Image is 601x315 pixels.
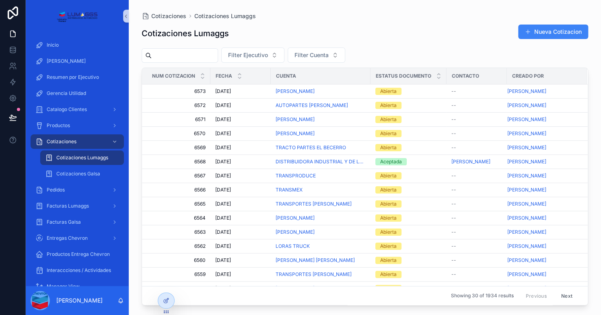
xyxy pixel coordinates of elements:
span: [PERSON_NAME] [276,130,315,137]
span: [DATE] [215,130,231,137]
a: [PERSON_NAME] [507,130,546,137]
span: TRANSMEX [276,187,303,193]
span: [PERSON_NAME] [507,144,546,151]
a: [PERSON_NAME] [507,187,546,193]
span: Catalogo Clientes [47,106,87,113]
span: 6571 [152,116,206,123]
span: -- [451,130,456,137]
a: [PERSON_NAME] [276,130,366,137]
h1: Cotizaciones Lumaggs [142,28,229,39]
div: Abierta [380,285,397,292]
a: Abierta [375,214,442,222]
a: [PERSON_NAME] [276,215,315,221]
div: Aceptada [380,158,402,165]
div: Abierta [380,116,397,123]
span: [PERSON_NAME] [507,116,546,123]
a: TRANSPORTES [PERSON_NAME] [276,271,352,278]
a: Abierta [375,116,442,123]
span: [PERSON_NAME] [47,58,86,64]
div: Abierta [380,229,397,236]
a: -- [451,257,502,264]
a: DISTRIBUIDORA INDUSTRIAL Y DE LUBRICANTES CAMPOS [276,159,366,165]
div: Abierta [380,257,397,264]
span: [PERSON_NAME] [507,229,546,235]
a: Cotizaciones Lumaggs [194,12,256,20]
a: Cotizaciones [31,134,124,149]
a: Cotizaciones Lumaggs [40,150,124,165]
a: [PERSON_NAME] [507,173,546,179]
a: Entregas Chevron [31,231,124,245]
span: Cuenta [276,73,296,79]
a: Abierta [375,200,442,208]
a: [PERSON_NAME] [507,271,546,278]
a: Abierta [375,285,442,292]
a: -- [451,243,502,249]
a: [PERSON_NAME] [507,116,577,123]
a: [PERSON_NAME] [507,229,577,235]
span: -- [451,116,456,123]
span: 6565 [152,201,206,207]
a: [PERSON_NAME] [451,159,490,165]
a: [PERSON_NAME] [276,285,366,292]
a: [PERSON_NAME] [PERSON_NAME] [276,257,355,264]
a: [PERSON_NAME] [276,88,315,95]
a: 6562 [152,243,206,249]
a: [PERSON_NAME] [507,285,546,292]
a: [DATE] [215,229,266,235]
a: [DATE] [215,102,266,109]
a: [PERSON_NAME] [PERSON_NAME] [276,257,366,264]
div: Abierta [380,214,397,222]
a: 6564 [152,215,206,221]
span: Productos Entrega Chevron [47,251,110,257]
span: Cotizaciones [151,12,186,20]
a: [DATE] [215,130,266,137]
a: -- [451,130,502,137]
span: [PERSON_NAME] [507,88,546,95]
button: Nueva Cotizacion [518,25,588,39]
a: Cotizaciones Galsa [40,167,124,181]
span: [DATE] [215,102,231,109]
a: [PERSON_NAME] [276,116,315,123]
a: Abierta [375,130,442,137]
span: TRANSPRODUCE [276,173,316,179]
a: [PERSON_NAME] [507,102,546,109]
a: Inicio [31,38,124,52]
span: Manager View [47,283,80,290]
span: [DATE] [215,229,231,235]
span: -- [451,187,456,193]
a: 6559 [152,271,206,278]
a: Interaccciones / Actividades [31,263,124,278]
span: [DATE] [215,187,231,193]
a: LORAS TRUCK [276,243,310,249]
span: Creado por [512,73,544,79]
span: -- [451,271,456,278]
div: Abierta [380,186,397,194]
span: Gerencia Utilidad [47,90,86,97]
a: TRANSMEX [276,187,366,193]
p: [PERSON_NAME] [56,296,103,305]
a: Productos [31,118,124,133]
a: [PERSON_NAME] [507,243,577,249]
span: -- [451,144,456,151]
a: Abierta [375,229,442,236]
a: AUTOPARTES [PERSON_NAME] [276,102,366,109]
a: [DATE] [215,257,266,264]
div: Abierta [380,130,397,137]
a: Productos Entrega Chevron [31,247,124,261]
span: -- [451,229,456,235]
span: Facturas Galsa [47,219,81,225]
a: -- [451,201,502,207]
span: Filter Cuenta [294,51,329,59]
a: [PERSON_NAME] [507,285,577,292]
a: Gerencia Utilidad [31,86,124,101]
button: Next [556,289,578,302]
a: -- [451,271,502,278]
